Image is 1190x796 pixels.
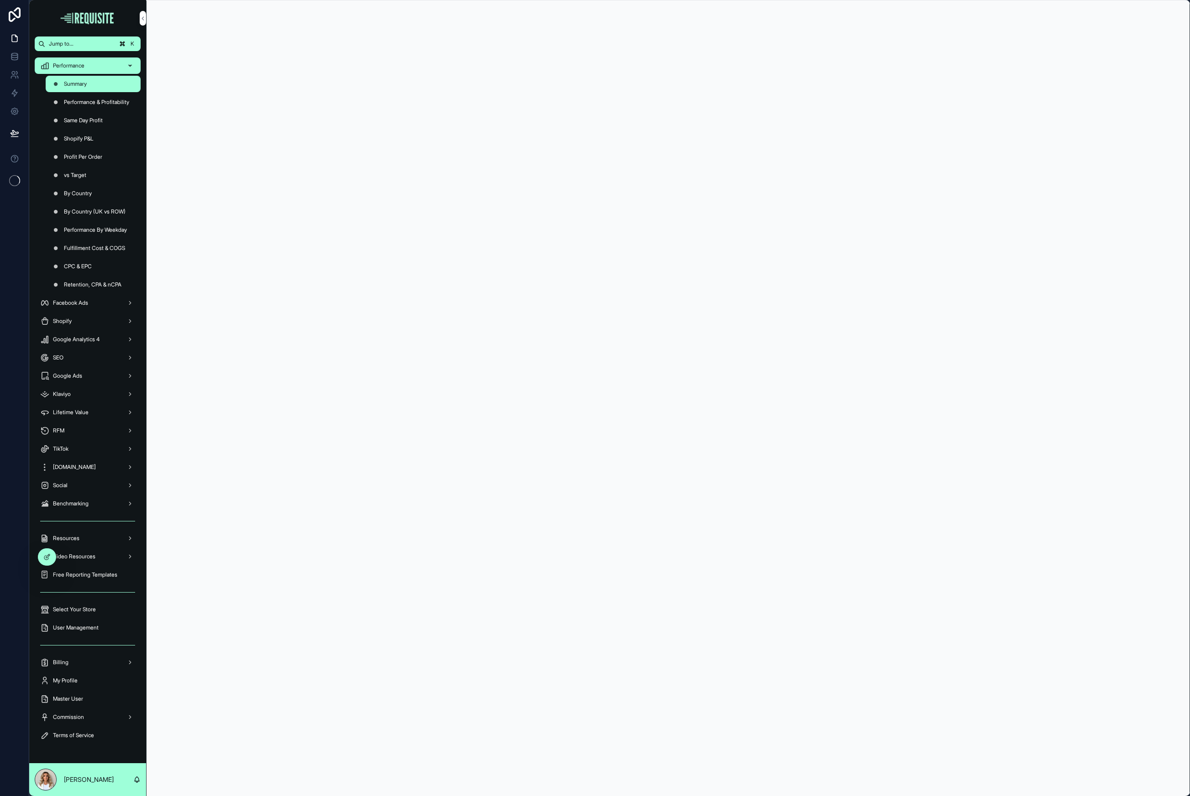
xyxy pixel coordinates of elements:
a: Fulfillment Cost & COGS [46,240,141,256]
button: Jump to...K [35,36,141,51]
a: Profit Per Order [46,149,141,165]
span: Jump to... [49,40,114,47]
a: Free Reporting Templates [35,567,141,583]
span: By Country (UK vs ROW) [64,208,126,215]
span: By Country [64,190,92,197]
span: Terms of Service [53,732,94,739]
span: Commission [53,713,84,721]
a: Google Ads [35,368,141,384]
a: My Profile [35,672,141,689]
span: TikTok [53,445,68,453]
a: Master User [35,691,141,707]
a: Billing [35,654,141,671]
span: SEO [53,354,63,361]
span: Billing [53,659,68,666]
span: Shopify [53,317,72,325]
a: Same Day Profit [46,112,141,129]
a: Video Resources [35,548,141,565]
span: User Management [53,624,99,631]
a: Select Your Store [35,601,141,618]
span: Performance & Profitability [64,99,129,106]
span: Benchmarking [53,500,89,507]
span: RFM [53,427,64,434]
a: Performance & Profitability [46,94,141,110]
span: Social [53,482,68,489]
a: SEO [35,349,141,366]
span: Master User [53,695,83,702]
img: App logo [59,11,116,26]
span: Performance By Weekday [64,226,127,234]
p: [PERSON_NAME] [64,775,114,784]
span: Video Resources [53,553,95,560]
span: Facebook Ads [53,299,88,307]
a: Shopify P&L [46,130,141,147]
a: Performance [35,57,141,74]
a: TikTok [35,441,141,457]
a: Commission [35,709,141,725]
a: Shopify [35,313,141,329]
span: Summary [64,80,87,88]
span: Lifetime Value [53,409,89,416]
a: Klaviyo [35,386,141,402]
a: Terms of Service [35,727,141,744]
a: vs Target [46,167,141,183]
span: [DOMAIN_NAME] [53,463,96,471]
span: Performance [53,62,84,69]
a: Retention, CPA & nCPA [46,276,141,293]
a: [DOMAIN_NAME] [35,459,141,475]
span: Profit Per Order [64,153,102,161]
a: Performance By Weekday [46,222,141,238]
a: By Country (UK vs ROW) [46,203,141,220]
div: scrollable content [29,51,146,755]
a: RFM [35,422,141,439]
a: Lifetime Value [35,404,141,421]
a: Resources [35,530,141,546]
a: By Country [46,185,141,202]
a: Facebook Ads [35,295,141,311]
span: Retention, CPA & nCPA [64,281,121,288]
a: User Management [35,619,141,636]
a: Google Analytics 4 [35,331,141,348]
span: My Profile [53,677,78,684]
span: Google Analytics 4 [53,336,100,343]
span: Same Day Profit [64,117,103,124]
a: CPC & EPC [46,258,141,275]
a: Summary [46,76,141,92]
span: Klaviyo [53,390,71,398]
span: Fulfillment Cost & COGS [64,245,125,252]
span: Select Your Store [53,606,96,613]
span: Free Reporting Templates [53,571,117,578]
span: K [129,40,136,47]
a: Social [35,477,141,494]
span: Resources [53,535,79,542]
span: CPC & EPC [64,263,92,270]
span: vs Target [64,172,86,179]
span: Google Ads [53,372,82,380]
span: Shopify P&L [64,135,94,142]
a: Benchmarking [35,495,141,512]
